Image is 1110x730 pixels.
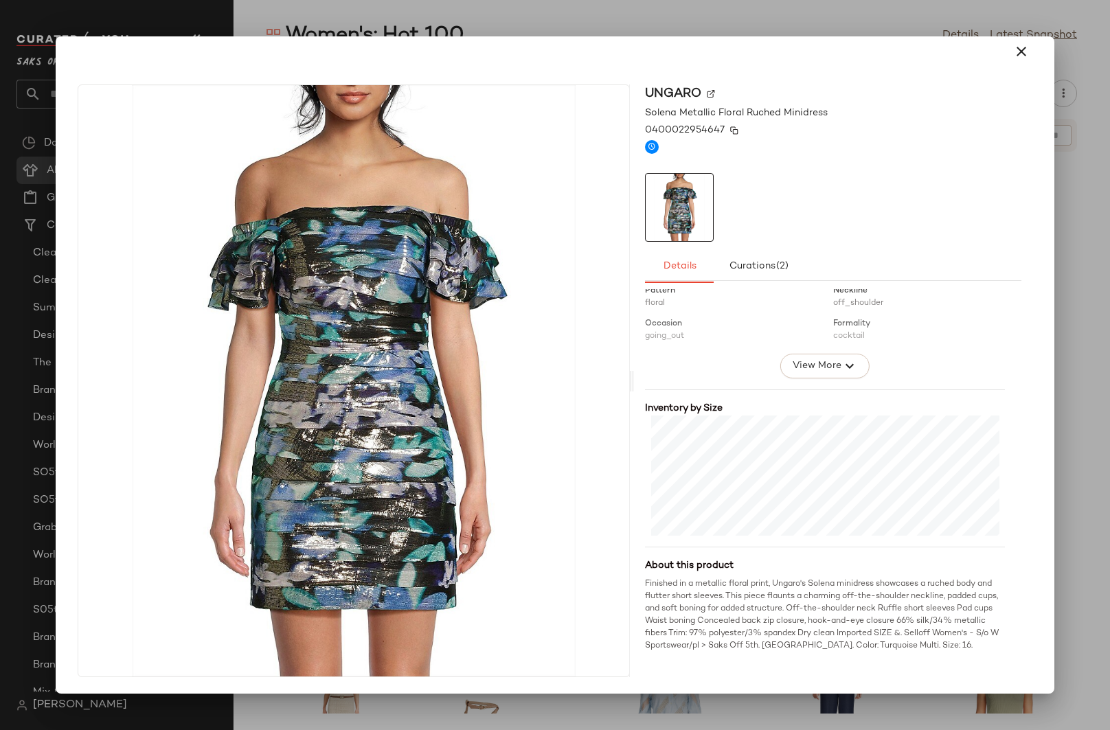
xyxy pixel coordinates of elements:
span: Solena Metallic Floral Ruched Minidress [645,106,828,120]
span: Ungaro [645,84,701,103]
span: 0400022954647 [645,123,725,137]
span: Curations [729,261,789,272]
button: View More [780,354,870,378]
div: Finished in a metallic floral print, Ungaro's Solena minidress showcases a ruched body and flutte... [645,578,1005,652]
div: About this product [645,558,1005,573]
span: Details [663,261,696,272]
img: svg%3e [707,90,715,98]
img: svg%3e [730,126,738,135]
div: Inventory by Size [645,401,1005,415]
img: 0400022954647_TURQUOISEMULTI [646,174,713,241]
span: (2) [775,261,789,272]
img: 0400022954647_TURQUOISEMULTI [78,85,629,676]
span: View More [792,358,841,374]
